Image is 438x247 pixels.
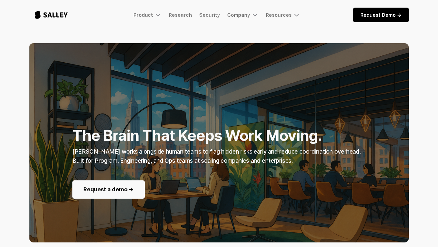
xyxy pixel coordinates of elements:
div: Company [227,11,259,19]
a: Security [199,12,220,18]
a: Research [169,12,192,18]
div: Company [227,12,250,18]
div: Product [134,12,153,18]
strong: [PERSON_NAME] works alongside human teams to flag hidden risks early and reduce coordination over... [72,148,361,164]
div: Resources [266,12,292,18]
strong: The Brain That Keeps Work Moving. [72,127,322,144]
a: home [29,5,73,25]
div: Product [134,11,162,19]
a: Request Demo -> [353,8,409,22]
div: Resources [266,11,300,19]
a: Request a demo -> [72,180,145,199]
